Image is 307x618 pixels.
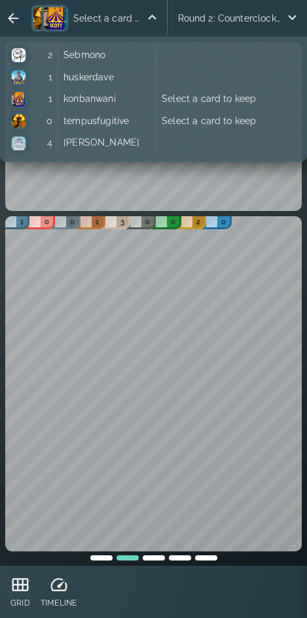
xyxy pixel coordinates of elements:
img: 27fe5f41d76690b9e274fd96f4d02f98.png [12,137,26,151]
p: 3 [120,216,124,227]
p: 4 [37,132,52,154]
p: 0 [37,110,52,133]
p: 2 [37,44,52,67]
p: [PERSON_NAME] [63,132,151,154]
p: GRID [10,597,30,609]
p: huskerdave [63,67,151,89]
img: 100802896443e37bb00d09b3b40e5628.png [12,114,26,129]
p: Sebmono [63,44,151,67]
p: 0 [45,216,49,227]
p: 0 [221,216,226,227]
p: TIMELINE [41,597,77,609]
p: tempusfugitive [63,110,151,133]
p: 1 [37,67,52,89]
p: 0 [70,216,75,227]
p: 1 [37,88,52,110]
img: 7ce405b35252b32175a1b01a34a246c5.png [12,92,26,106]
img: 100802896443e37bb00d09b3b40e5628.png [33,7,56,29]
p: 1 [96,216,99,227]
p: 1 [20,216,24,227]
img: 7ce405b35252b32175a1b01a34a246c5.png [44,7,66,29]
img: a9791aa7379b30831fb32b43151c7d97.png [12,71,26,85]
p: konbanwani [63,88,151,110]
img: 90486fc592dae9645688f126410224d3.png [12,48,26,63]
p: 0 [145,216,150,227]
p: Select a card to keep, Select a card to keep [68,5,146,31]
p: 2 [196,216,200,227]
p: 0 [171,216,175,227]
